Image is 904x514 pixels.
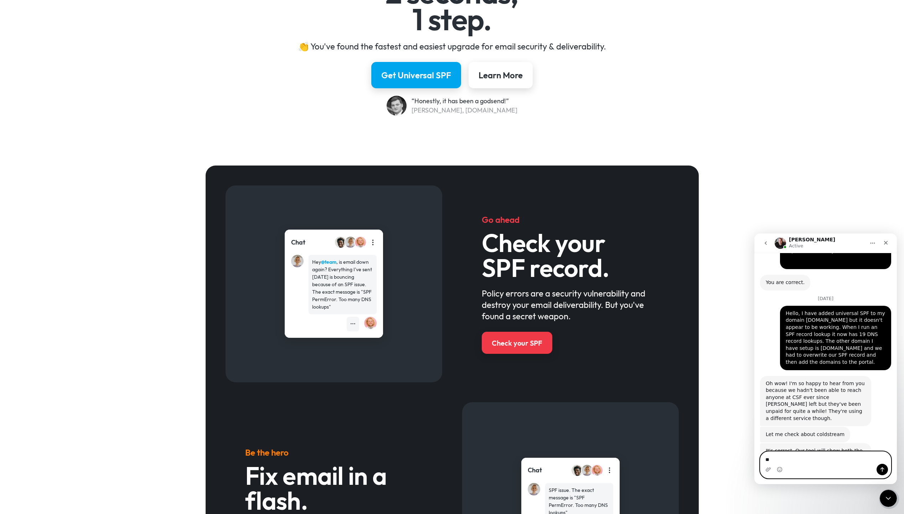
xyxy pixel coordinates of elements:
[245,463,422,513] h3: Fix email in a flash.
[350,320,356,328] div: •••
[312,258,373,311] div: Hey , is email down again? Everything I've sent [DATE] is bouncing because of an SPF issue. The e...
[291,238,305,247] div: Chat
[6,218,136,230] textarea: Message…
[412,96,517,106] div: “Honestly, it has been a godsend!”
[6,210,117,253] div: It's correct. Our tool will show both the max evaluation count of 4/10 lookups and also the full ...
[371,62,461,88] a: Get Universal SPF
[482,288,659,322] div: Policy errors are a security vulnerability and destroy your email deliverability. But you've foun...
[412,106,517,115] div: [PERSON_NAME], [DOMAIN_NAME]
[482,332,552,354] a: Check your SPF
[321,259,336,265] strong: @team
[482,230,659,280] h3: Check your SPF record.
[11,214,111,249] div: It's correct. Our tool will show both the max evaluation count of 4/10 lookups and also the full ...
[880,490,897,507] iframe: Intercom live chat
[122,230,134,242] button: Send a message…
[479,69,523,81] div: Learn More
[245,447,422,458] h5: Be the hero
[482,214,659,225] h5: Go ahead
[11,233,17,239] button: Upload attachment
[492,338,542,348] div: Check your SPF
[381,69,451,81] div: Get Universal SPF
[754,234,897,484] iframe: Intercom live chat
[528,466,542,475] div: Chat
[6,210,137,261] div: Keith says…
[22,233,28,239] button: Emoji picker
[245,41,659,52] div: 👏 You've found the fastest and easiest upgrade for email security & deliverability.
[469,62,533,88] a: Learn More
